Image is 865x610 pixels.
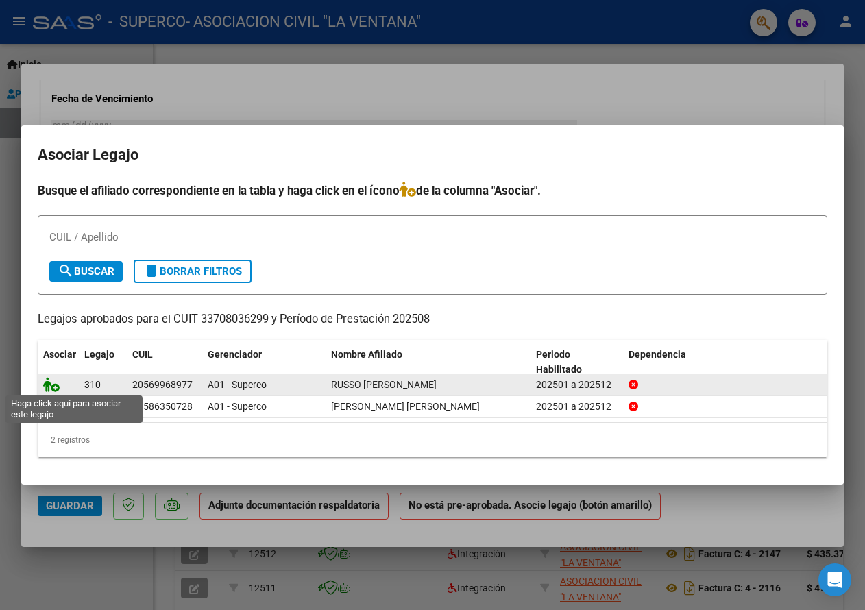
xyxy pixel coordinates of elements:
[84,379,101,390] span: 310
[143,265,242,278] span: Borrar Filtros
[331,379,437,390] span: RUSSO SIMON BAUTISTA
[818,563,851,596] div: Open Intercom Messenger
[208,401,267,412] span: A01 - Superco
[58,265,114,278] span: Buscar
[38,423,827,457] div: 2 registros
[536,349,582,376] span: Periodo Habilitado
[84,349,114,360] span: Legajo
[38,142,827,168] h2: Asociar Legajo
[143,263,160,279] mat-icon: delete
[331,349,402,360] span: Nombre Afiliado
[331,401,480,412] span: MAZZIOTTI MARIA PAZ
[38,311,827,328] p: Legajos aprobados para el CUIT 33708036299 y Período de Prestación 202508
[132,399,193,415] div: 27586350728
[127,340,202,385] datatable-header-cell: CUIL
[134,260,252,283] button: Borrar Filtros
[58,263,74,279] mat-icon: search
[629,349,686,360] span: Dependencia
[202,340,326,385] datatable-header-cell: Gerenciador
[43,349,76,360] span: Asociar
[49,261,123,282] button: Buscar
[623,340,828,385] datatable-header-cell: Dependencia
[536,377,618,393] div: 202501 a 202512
[132,349,153,360] span: CUIL
[208,379,267,390] span: A01 - Superco
[79,340,127,385] datatable-header-cell: Legajo
[536,399,618,415] div: 202501 a 202512
[38,340,79,385] datatable-header-cell: Asociar
[84,401,101,412] span: 301
[208,349,262,360] span: Gerenciador
[132,377,193,393] div: 20569968977
[531,340,623,385] datatable-header-cell: Periodo Habilitado
[326,340,531,385] datatable-header-cell: Nombre Afiliado
[38,182,827,199] h4: Busque el afiliado correspondiente en la tabla y haga click en el ícono de la columna "Asociar".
